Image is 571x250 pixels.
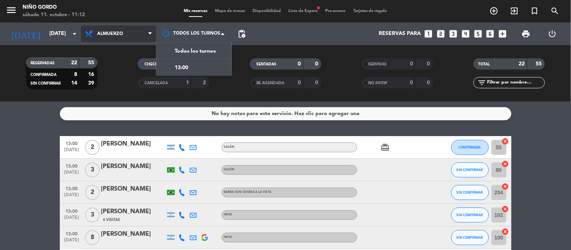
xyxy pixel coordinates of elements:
[298,80,301,85] strong: 0
[486,29,495,39] i: looks_6
[448,29,458,39] i: looks_3
[30,73,56,77] span: CONFIRMADA
[410,61,413,67] strong: 0
[368,81,388,85] span: NO SHOW
[321,9,349,13] span: Pre-acceso
[457,213,483,217] span: SIN CONFIRMAR
[145,81,168,85] span: CANCELADA
[451,230,489,245] button: SIN CONFIRMAR
[257,62,277,66] span: SENTADAS
[257,81,285,85] span: RE AGENDADA
[498,29,508,39] i: add_box
[212,109,359,118] div: No hay notas para este servicio. Haz clic para agregar una
[62,170,81,179] span: [DATE]
[88,60,96,65] strong: 55
[71,60,77,65] strong: 22
[522,29,531,38] span: print
[249,9,285,13] span: Disponibilidad
[237,29,246,38] span: pending_actions
[211,9,249,13] span: Mapa de mesas
[502,228,509,235] i: cancel
[315,80,320,85] strong: 0
[85,140,100,155] span: 2
[490,6,499,15] i: add_circle_outline
[298,61,301,67] strong: 0
[451,140,489,155] button: CONFIRMADA
[224,213,233,216] span: PATIO
[203,80,208,85] strong: 2
[85,162,100,177] span: 3
[85,230,100,245] span: 8
[381,143,390,152] i: card_giftcard
[551,6,560,15] i: search
[427,61,431,67] strong: 0
[502,138,509,145] i: cancel
[224,168,235,171] span: SALÓN
[70,29,79,38] i: arrow_drop_down
[530,6,539,15] i: turned_in_not
[368,62,387,66] span: SERVIDAS
[436,29,446,39] i: looks_two
[101,229,165,239] div: [PERSON_NAME]
[62,215,81,224] span: [DATE]
[101,139,165,149] div: [PERSON_NAME]
[101,162,165,171] div: [PERSON_NAME]
[502,183,509,190] i: cancel
[62,147,81,156] span: [DATE]
[30,61,55,65] span: RESERVADAS
[62,184,81,192] span: 13:00
[548,29,557,38] i: power_settings_new
[477,78,486,87] i: filter_list
[502,205,509,213] i: cancel
[457,168,483,172] span: SIN CONFIRMAR
[349,9,391,13] span: Tarjetas de regalo
[427,80,431,85] strong: 0
[510,6,519,15] i: exit_to_app
[180,9,211,13] span: Mis reservas
[459,145,481,149] span: CONFIRMADA
[62,161,81,170] span: 13:00
[175,47,216,56] span: Todos los turnos
[451,208,489,223] button: SIN CONFIRMAR
[224,145,235,148] span: SALÓN
[30,82,61,85] span: SIN CONFIRMAR
[451,162,489,177] button: SIN CONFIRMAR
[6,5,17,18] button: menu
[186,80,189,85] strong: 1
[224,236,233,239] span: PATIO
[6,26,46,42] i: [DATE]
[103,217,120,223] span: 4 Visitas
[145,62,165,66] span: CHECK INS
[539,23,565,45] div: LOG OUT
[71,80,77,86] strong: 14
[316,6,321,10] span: fiber_manual_record
[410,80,413,85] strong: 0
[62,192,81,201] span: [DATE]
[6,5,17,16] i: menu
[285,9,321,13] span: Lista de Espera
[536,61,544,67] strong: 55
[478,62,490,66] span: TOTAL
[423,29,433,39] i: looks_one
[451,185,489,200] button: SIN CONFIRMAR
[486,79,545,87] input: Filtrar por nombre...
[315,61,320,67] strong: 0
[175,64,188,72] span: 13:00
[62,139,81,147] span: 13:00
[74,72,77,77] strong: 8
[62,238,81,246] span: [DATE]
[457,190,483,194] span: SIN CONFIRMAR
[88,72,96,77] strong: 16
[101,184,165,194] div: [PERSON_NAME]
[85,185,100,200] span: 2
[519,61,525,67] strong: 22
[101,207,165,217] div: [PERSON_NAME]
[224,191,272,194] span: BARRA CON COCINA A LA VISTA
[62,206,81,215] span: 13:00
[457,235,483,239] span: SIN CONFIRMAR
[97,31,123,36] span: Almuerzo
[473,29,483,39] i: looks_5
[85,208,100,223] span: 3
[23,4,85,11] div: Niño Gordo
[201,234,208,241] img: google-logo.png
